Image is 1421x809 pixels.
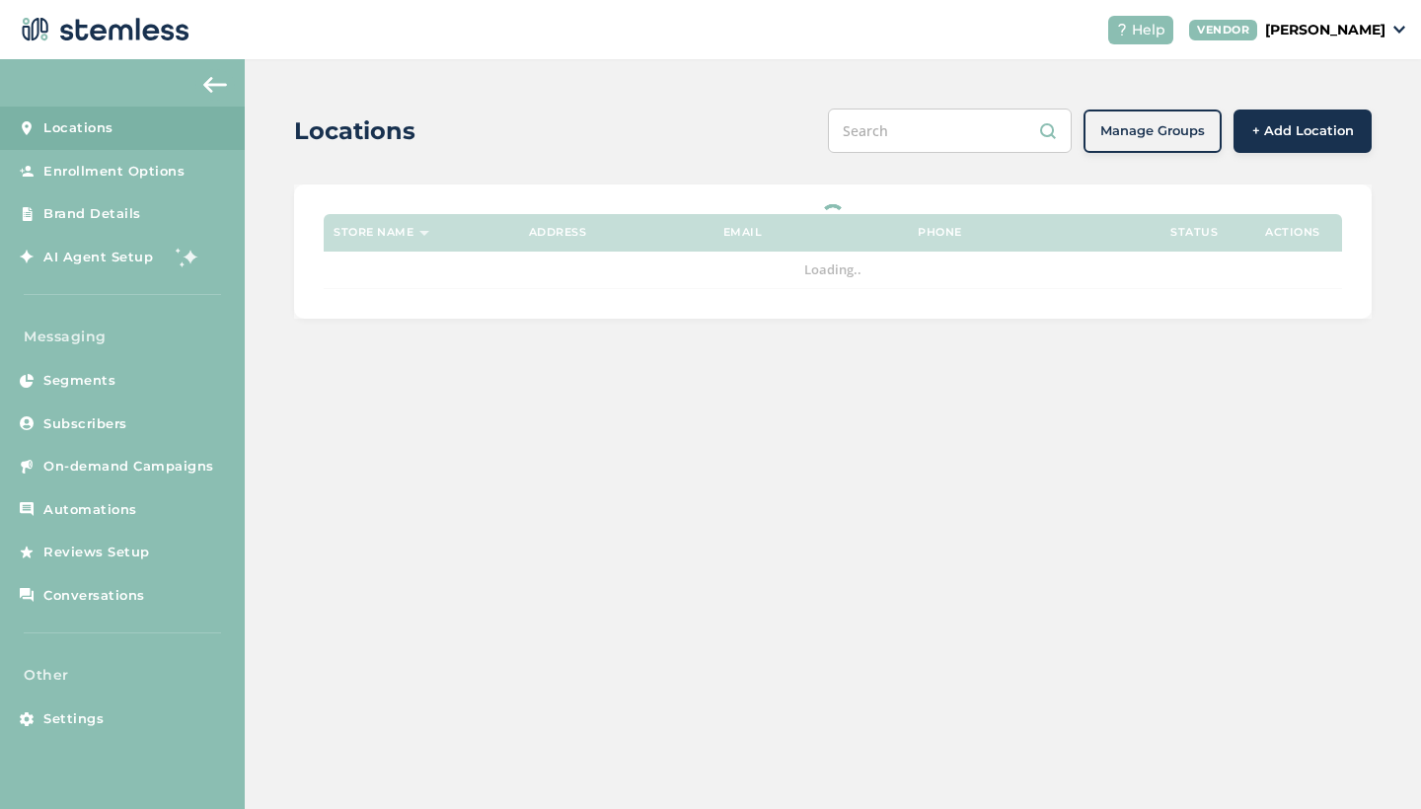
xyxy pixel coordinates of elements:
[43,118,113,138] span: Locations
[1132,20,1165,40] span: Help
[1252,121,1354,141] span: + Add Location
[43,543,150,562] span: Reviews Setup
[828,109,1072,153] input: Search
[43,414,127,434] span: Subscribers
[43,371,115,391] span: Segments
[294,113,415,149] h2: Locations
[43,709,104,729] span: Settings
[168,237,207,276] img: glitter-stars-b7820f95.gif
[16,10,189,49] img: logo-dark-0685b13c.svg
[1393,26,1405,34] img: icon_down-arrow-small-66adaf34.svg
[43,162,185,182] span: Enrollment Options
[203,77,227,93] img: icon-arrow-back-accent-c549486e.svg
[43,500,137,520] span: Automations
[1116,24,1128,36] img: icon-help-white-03924b79.svg
[43,248,153,267] span: AI Agent Setup
[43,457,214,477] span: On-demand Campaigns
[1084,110,1222,153] button: Manage Groups
[1265,20,1385,40] p: [PERSON_NAME]
[1189,20,1257,40] div: VENDOR
[1100,121,1205,141] span: Manage Groups
[43,586,145,606] span: Conversations
[43,204,141,224] span: Brand Details
[1234,110,1372,153] button: + Add Location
